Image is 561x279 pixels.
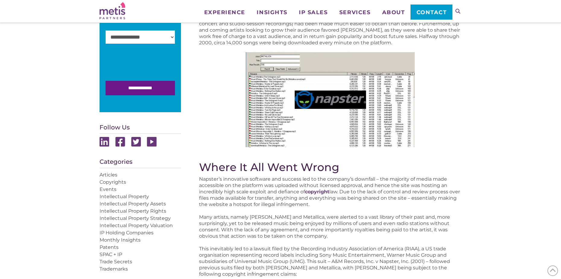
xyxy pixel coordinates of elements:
a: Patents [100,244,119,250]
a: Articles [100,172,117,178]
span: Back to Top [547,265,558,276]
span: Contact [417,10,447,15]
a: Intellectual Property [100,194,149,199]
a: SPAC + IP [100,252,122,257]
a: Intellectual Property Assets [100,201,166,207]
span: About [382,10,405,15]
a: Intellectual Property Rights [100,208,166,214]
span: IP Sales [299,10,328,15]
img: Twitter [131,137,141,147]
a: Trade Secrets [100,259,132,265]
p: Many artists, namely [PERSON_NAME] and Metallica, were alerted to a vast library of their past an... [199,214,461,239]
a: IP Holding Companies [100,230,154,236]
span: Services [339,10,370,15]
a: Copyrights [100,179,126,185]
span: Insights [257,10,287,15]
p: This inevitably led to a lawsuit filed by the Recording Industry Association of America (RIAA), a... [199,246,461,277]
h4: Follow Us [100,124,181,134]
a: Contact [410,5,452,20]
span: Experience [204,10,245,15]
h4: Categories [100,159,181,168]
img: Metis Partners - The Purchase of Napster Details [246,52,415,147]
a: Intellectual Property Strategy [100,215,171,221]
h2: Where It All Went Wrong [199,161,461,173]
p: Napster’s innovative software and success led to the company’s downfall – the majority of media m... [199,176,461,208]
a: Events [100,186,116,192]
a: copyright [305,189,329,195]
iframe: reCAPTCHA [106,52,197,76]
img: Linkedin [100,137,109,147]
img: Metis Partners [100,2,125,19]
a: Intellectual Property Valuation [100,223,173,228]
a: Monthly Insights [100,237,141,243]
img: Youtube [147,137,157,147]
a: Trademarks [100,266,128,272]
img: Facebook [115,137,125,147]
